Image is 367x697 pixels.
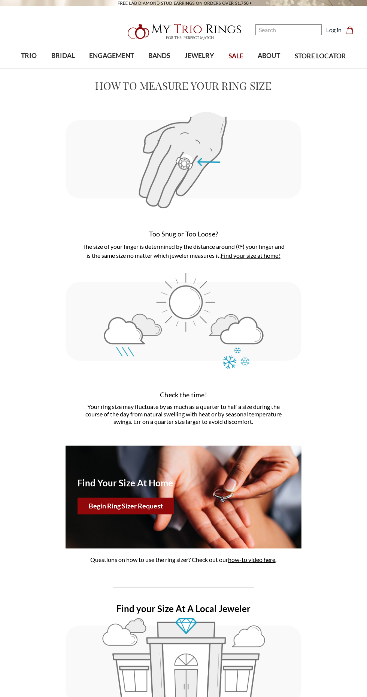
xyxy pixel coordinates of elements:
span: Questions on how to use the ring sizer? Check out our . [90,556,276,563]
svg: cart.cart_preview [346,27,354,34]
span: The size of your finger is determined by the distance around ( ) your finger and is the same size... [82,243,285,259]
button: Begin Ring Sizer Request [78,498,174,514]
a: Find your size at home! [221,252,280,259]
a: how-to video here [228,556,275,563]
a: BRIDAL [44,44,82,68]
b: Find your Size At A Local Jeweler [116,603,251,614]
span: TRIO [21,51,37,61]
button: submenu toggle [195,68,203,69]
span: ABOUT [258,51,280,61]
a: ABOUT [251,44,287,68]
b: Find Your Size At Home [78,477,173,488]
button: submenu toggle [59,68,67,69]
a: SALE [221,44,251,68]
a: JEWELRY [178,44,221,68]
a: Cart with 0 items [346,25,358,34]
span: ⟳ [238,243,243,250]
a: My Trio Rings [106,20,261,44]
a: TRIO [14,44,44,68]
span: BRIDAL [51,51,75,61]
img: My Trio Rings [124,20,243,44]
a: STORE LOCATOR [288,44,353,68]
span: STORE LOCATOR [295,51,346,61]
span: SALE [228,51,243,61]
input: Search [255,24,322,35]
button: submenu toggle [25,68,33,69]
span: Your ring size may fluctuate by as much as a quarter to half a size during the course of the day ... [85,403,282,425]
button: submenu toggle [155,68,163,69]
span: Too Snug or Too Loose? [149,230,218,238]
button: submenu toggle [265,68,273,69]
span: Check the time! [160,391,207,399]
a: BANDS [141,44,177,68]
a: ENGAGEMENT [82,44,141,68]
span: ENGAGEMENT [89,51,134,61]
button: submenu toggle [108,68,115,69]
span: BANDS [148,51,170,61]
span: JEWELRY [185,51,214,61]
a: Log in [326,25,342,34]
